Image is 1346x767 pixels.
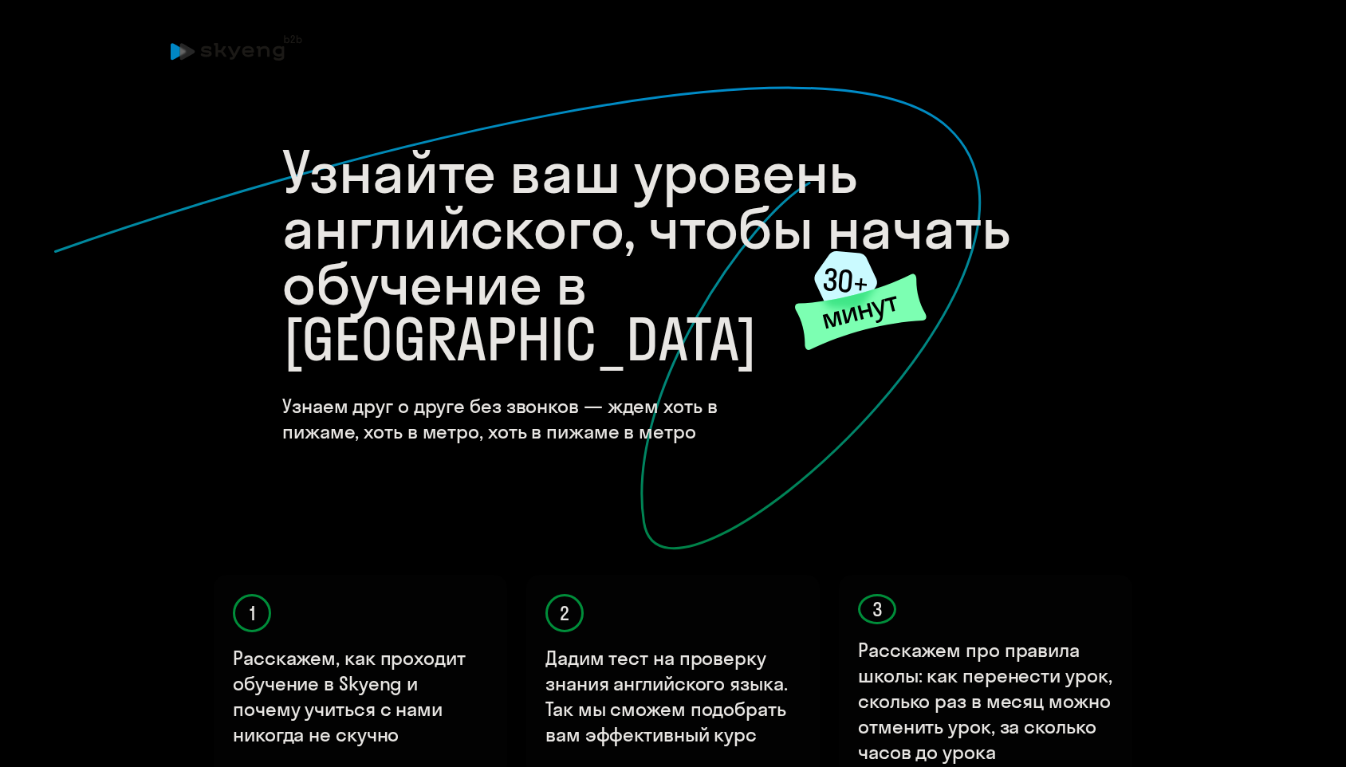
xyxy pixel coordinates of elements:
[282,393,797,444] h4: Узнаем друг о друге без звонков — ждем хоть в пижаме, хоть в метро, хоть в пижаме в метро
[545,645,802,747] p: Дадим тест на проверку знания английского языка. Так мы сможем подобрать вам эффективный курс
[858,594,896,624] div: 3
[545,594,584,632] div: 2
[233,594,271,632] div: 1
[282,144,1064,368] h1: Узнайте ваш уровень английского, чтобы начать обучение в [GEOGRAPHIC_DATA]
[858,637,1115,765] p: Расскажем про правила школы: как перенести урок, сколько раз в месяц можно отменить урок, за скол...
[233,645,490,747] p: Расскажем, как проходит обучение в Skyeng и почему учиться с нами никогда не скучно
